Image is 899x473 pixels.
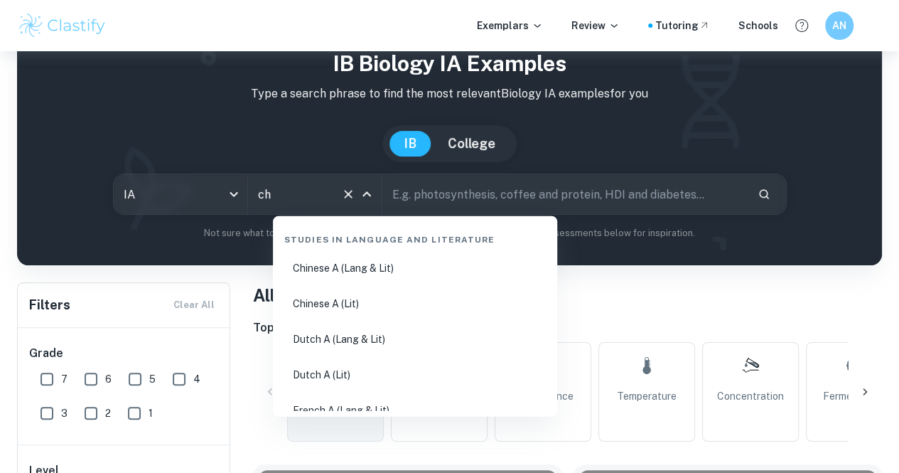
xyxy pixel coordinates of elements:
button: IB [389,131,431,156]
span: 1 [149,405,153,421]
button: Clear [338,184,358,204]
button: Help and Feedback [790,14,814,38]
button: AN [825,11,854,40]
a: Schools [738,18,778,33]
p: Not sure what to search for? You can always look through our example Internal Assessments below f... [28,226,871,240]
h6: Grade [29,345,220,362]
h6: Topic [253,319,882,336]
button: Search [752,182,776,206]
h1: All Biology IA Examples [253,282,882,308]
span: Concentration [717,388,784,404]
button: Close [357,184,377,204]
p: Type a search phrase to find the most relevant Biology IA examples for you [28,85,871,102]
p: Exemplars [477,18,543,33]
span: Temperature [617,388,677,404]
li: French A (Lang & Lit) [279,394,551,427]
span: 5 [149,371,156,387]
li: Dutch A (Lang & Lit) [279,323,551,356]
div: Studies in Language and Literature [279,222,551,252]
a: Tutoring [655,18,710,33]
span: 4 [193,371,200,387]
li: Chinese A (Lit) [279,287,551,320]
li: Dutch A (Lit) [279,358,551,391]
span: 2 [105,405,111,421]
h6: AN [831,18,848,33]
span: Fermentation [823,388,885,404]
p: Review [571,18,620,33]
input: E.g. photosynthesis, coffee and protein, HDI and diabetes... [382,174,746,214]
img: Clastify logo [17,11,107,40]
span: 3 [61,405,68,421]
div: IA [114,174,247,214]
li: Chinese A (Lang & Lit) [279,252,551,285]
span: 7 [61,371,68,387]
h6: Filters [29,295,70,315]
span: 6 [105,371,112,387]
h1: IB Biology IA examples [28,48,871,80]
button: College [434,131,510,156]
